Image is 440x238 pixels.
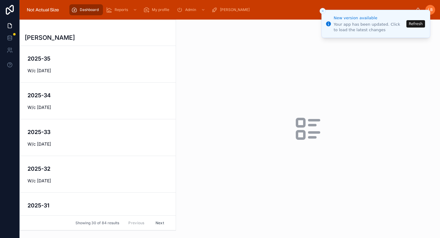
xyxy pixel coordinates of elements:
[28,214,168,221] span: W/c [DATE]
[28,178,168,184] span: W/c [DATE]
[334,22,405,33] div: Your app has been updated. Click to load the latest changes
[28,128,168,136] h4: 2025-33
[28,104,168,110] span: W/c [DATE]
[25,33,75,42] h1: [PERSON_NAME]
[28,201,168,210] h4: 2025-31
[28,141,168,147] span: W/c [DATE]
[151,218,168,228] button: Next
[185,7,196,12] span: Admin
[428,7,433,12] span: LB
[80,7,99,12] span: Dashboard
[28,54,168,63] h4: 2025-35
[320,8,326,14] button: Close toast
[175,4,208,15] a: Admin
[152,7,169,12] span: My profile
[20,192,176,229] a: 2025-31W/c [DATE]
[104,4,140,15] a: Reports
[20,46,176,82] a: 2025-35W/c [DATE]
[406,20,425,28] button: Refresh
[75,221,119,225] span: Showing 30 of 84 results
[20,82,176,119] a: 2025-34W/c [DATE]
[210,4,254,15] a: [PERSON_NAME]
[115,7,128,12] span: Reports
[24,5,61,15] img: App logo
[20,156,176,192] a: 2025-32W/c [DATE]
[66,3,416,17] div: scrollable content
[69,4,103,15] a: Dashboard
[141,4,174,15] a: My profile
[28,91,168,99] h4: 2025-34
[334,15,405,21] div: New version available
[28,165,168,173] h4: 2025-32
[20,119,176,156] a: 2025-33W/c [DATE]
[28,68,168,74] span: W/c [DATE]
[220,7,250,12] span: [PERSON_NAME]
